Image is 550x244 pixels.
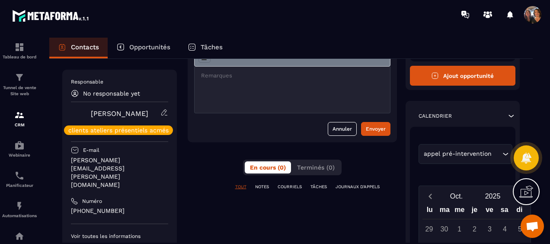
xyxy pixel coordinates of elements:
[91,109,148,118] a: [PERSON_NAME]
[71,156,168,189] p: [PERSON_NAME][EMAIL_ADDRESS][PERSON_NAME][DOMAIN_NAME]
[512,204,527,219] div: di
[2,194,37,225] a: automationsautomationsAutomatisations
[292,161,340,173] button: Terminés (0)
[521,215,544,238] div: Ouvrir le chat
[328,122,357,136] button: Annuler
[475,189,511,204] button: Open years overlay
[497,222,512,237] div: 4
[482,222,497,237] div: 3
[201,43,223,51] p: Tâches
[14,231,25,241] img: automations
[422,222,437,237] div: 29
[419,112,452,119] p: Calendrier
[511,190,527,202] button: Next month
[14,140,25,151] img: automations
[467,222,482,237] div: 2
[438,189,475,204] button: Open months overlay
[108,38,179,58] a: Opportunités
[2,164,37,194] a: schedulerschedulerPlanificateur
[437,222,452,237] div: 30
[2,85,37,97] p: Tunnel de vente Site web
[419,144,512,164] div: Search for option
[82,198,102,205] p: Numéro
[14,72,25,83] img: formation
[179,38,231,58] a: Tâches
[2,122,37,127] p: CRM
[250,164,286,171] span: En cours (0)
[497,204,512,219] div: sa
[422,190,438,202] button: Previous month
[49,38,108,58] a: Contacts
[2,103,37,134] a: formationformationCRM
[494,149,500,159] input: Search for option
[278,184,302,190] p: COURRIELS
[422,149,494,159] span: appel pré-intervention
[83,90,140,97] p: No responsable yet
[512,222,528,237] div: 5
[410,66,516,86] button: Ajout opportunité
[2,134,37,164] a: automationsautomationsWebinaire
[71,78,168,85] p: Responsable
[255,184,269,190] p: NOTES
[68,127,169,133] p: clients ateliers présentiels acmés
[2,35,37,66] a: formationformationTableau de bord
[245,161,291,173] button: En cours (0)
[297,164,335,171] span: Terminés (0)
[366,125,386,133] div: Envoyer
[71,207,168,215] p: [PHONE_NUMBER]
[437,204,452,219] div: ma
[12,8,90,23] img: logo
[2,183,37,188] p: Planificateur
[467,204,482,219] div: je
[336,184,380,190] p: JOURNAUX D'APPELS
[14,110,25,120] img: formation
[235,184,246,190] p: TOUT
[482,204,497,219] div: ve
[361,122,390,136] button: Envoyer
[452,204,467,219] div: me
[83,147,99,154] p: E-mail
[422,204,437,219] div: lu
[2,213,37,218] p: Automatisations
[14,170,25,181] img: scheduler
[129,43,170,51] p: Opportunités
[2,55,37,59] p: Tableau de bord
[2,66,37,103] a: formationformationTunnel de vente Site web
[452,222,467,237] div: 1
[14,201,25,211] img: automations
[14,42,25,52] img: formation
[71,233,168,240] p: Voir toutes les informations
[2,153,37,157] p: Webinaire
[310,184,327,190] p: TÂCHES
[71,43,99,51] p: Contacts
